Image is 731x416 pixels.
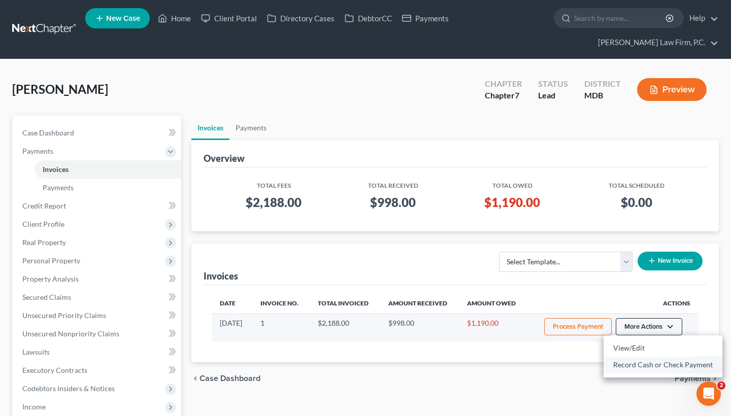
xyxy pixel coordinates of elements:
[459,314,527,342] td: $1,190.00
[22,329,119,338] span: Unsecured Nonpriority Claims
[43,183,74,192] span: Payments
[380,314,459,342] td: $998.00
[380,293,459,314] th: Amount Received
[191,374,200,383] i: chevron_left
[22,147,53,155] span: Payments
[14,306,181,325] a: Unsecured Priority Claims
[22,402,46,411] span: Income
[22,348,50,356] span: Lawsuits
[711,374,719,383] i: chevron_right
[583,194,691,211] h3: $0.00
[340,9,397,27] a: DebtorCC
[527,293,699,314] th: Actions
[22,366,87,374] span: Executory Contracts
[14,270,181,288] a: Property Analysis
[336,176,450,190] th: Total Received
[35,160,181,179] a: Invoices
[12,82,108,96] span: [PERSON_NAME]
[344,194,442,211] h3: $998.00
[584,78,621,90] div: District
[22,201,66,210] span: Credit Report
[459,293,527,314] th: Amount Owed
[153,9,196,27] a: Home
[204,152,245,164] div: Overview
[458,194,566,211] h3: $1,190.00
[212,176,336,190] th: Total Fees
[212,314,252,342] td: [DATE]
[22,128,74,137] span: Case Dashboard
[196,9,262,27] a: Client Portal
[22,293,71,301] span: Secured Claims
[43,165,69,174] span: Invoices
[252,314,310,342] td: 1
[14,288,181,306] a: Secured Claims
[22,220,64,228] span: Client Profile
[485,78,522,90] div: Chapter
[717,382,725,390] span: 2
[22,311,106,320] span: Unsecured Priority Claims
[220,194,327,211] h3: $2,188.00
[252,293,310,314] th: Invoice No.
[14,361,181,379] a: Executory Contracts
[696,382,721,406] iframe: Intercom live chat
[191,374,260,383] button: chevron_left Case Dashboard
[22,238,66,247] span: Real Property
[212,293,252,314] th: Date
[604,335,722,377] div: More Actions
[574,9,667,27] input: Search by name...
[14,343,181,361] a: Lawsuits
[200,374,260,383] span: Case Dashboard
[616,318,682,335] button: More Actions
[14,124,181,142] a: Case Dashboard
[584,90,621,101] div: MDB
[22,384,115,393] span: Codebtors Insiders & Notices
[191,116,229,140] a: Invoices
[14,197,181,215] a: Credit Report
[675,374,719,383] button: Payments chevron_right
[604,356,722,373] a: Record Cash or Check Payment
[310,314,380,342] td: $2,188.00
[575,176,699,190] th: Total Scheduled
[538,90,568,101] div: Lead
[675,374,711,383] span: Payments
[604,339,722,357] a: View/Edit
[22,256,80,265] span: Personal Property
[638,252,703,270] button: New Invoice
[204,270,238,282] div: Invoices
[106,15,140,22] span: New Case
[593,33,718,52] a: [PERSON_NAME] Law Firm, P.C.
[229,116,273,140] a: Payments
[22,274,79,283] span: Property Analysis
[637,78,707,101] button: Preview
[684,9,718,27] a: Help
[310,293,380,314] th: Total Invoiced
[544,318,612,335] button: Process Payment
[262,9,340,27] a: Directory Cases
[35,179,181,197] a: Payments
[14,325,181,343] a: Unsecured Nonpriority Claims
[538,78,568,90] div: Status
[485,90,522,101] div: Chapter
[397,9,454,27] a: Payments
[450,176,574,190] th: Total Owed
[515,90,519,100] span: 7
